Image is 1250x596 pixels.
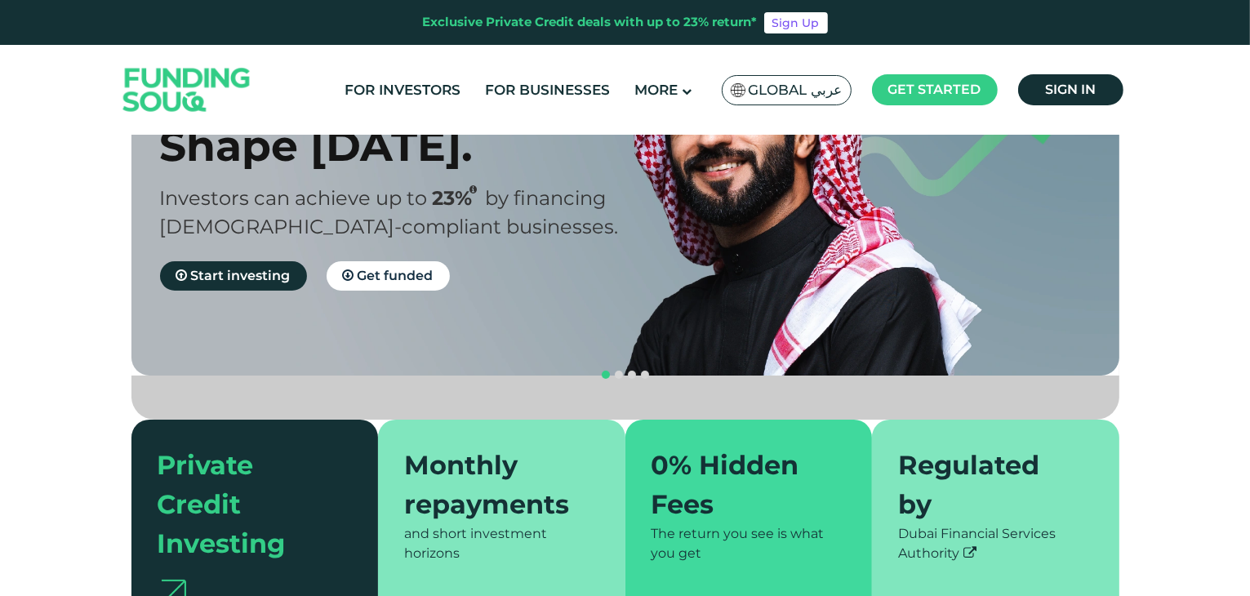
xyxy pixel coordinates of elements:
button: navigation [625,368,638,381]
span: 23% [433,186,486,210]
span: Start investing [191,268,291,283]
button: navigation [638,368,652,381]
button: navigation [599,368,612,381]
div: Exclusive Private Credit deals with up to 23% return* [423,13,758,32]
img: Logo [107,49,267,131]
img: SA Flag [731,83,745,97]
span: Get started [888,82,981,97]
a: Start investing [160,261,307,291]
div: Private Credit Investing [158,446,333,563]
span: More [634,82,678,98]
div: Shape [DATE]. [160,120,654,171]
a: Get funded [327,261,450,291]
span: Get funded [358,268,434,283]
i: 23% IRR (expected) ~ 15% Net yield (expected) [470,185,478,194]
a: Sign in [1018,74,1123,105]
a: For Investors [340,77,465,104]
div: 0% Hidden Fees [652,446,827,524]
div: and short investment horizons [404,524,599,563]
div: The return you see is what you get [652,524,847,563]
a: For Businesses [481,77,614,104]
button: navigation [612,368,625,381]
span: Investors can achieve up to [160,186,428,210]
div: Dubai Financial Services Authority [898,524,1093,563]
span: Sign in [1045,82,1096,97]
div: Regulated by [898,446,1074,524]
a: Sign Up [764,12,828,33]
span: Global عربي [749,81,843,100]
div: Monthly repayments [404,446,580,524]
